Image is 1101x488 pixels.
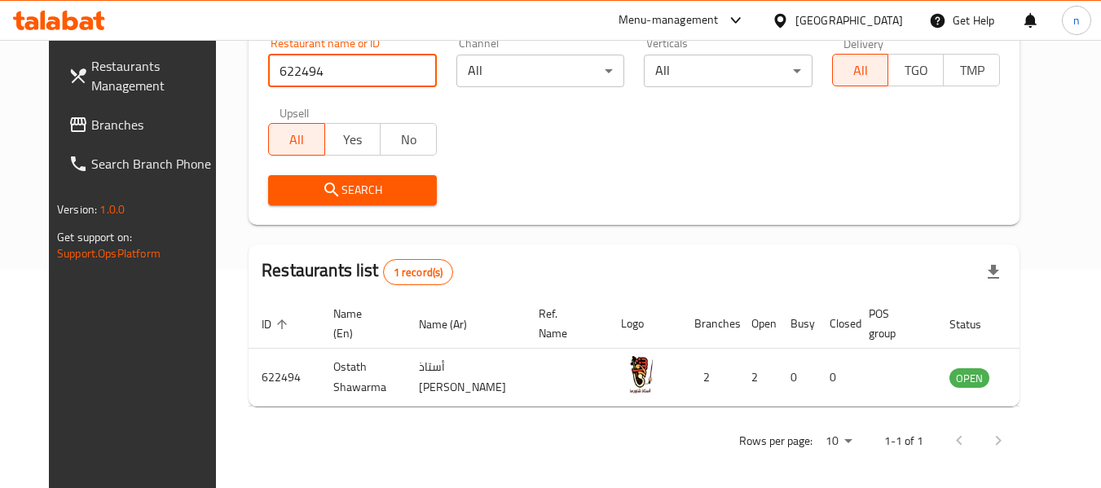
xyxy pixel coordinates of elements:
span: All [839,59,882,82]
span: POS group [869,304,917,343]
span: All [275,128,318,152]
label: Upsell [280,107,310,118]
label: Delivery [843,37,884,49]
span: Search [281,180,423,200]
span: Version: [57,199,97,220]
span: Status [949,314,1002,334]
th: Logo [608,299,681,349]
a: Branches [55,105,233,144]
span: OPEN [949,369,989,388]
div: All [644,55,812,87]
td: أستاذ [PERSON_NAME] [406,349,526,407]
button: TGO [887,54,944,86]
th: Closed [817,299,856,349]
div: Menu-management [619,11,719,30]
div: All [456,55,624,87]
h2: Restaurants list [262,258,453,285]
th: Open [738,299,777,349]
span: Get support on: [57,226,132,248]
div: Rows per page: [819,429,858,454]
div: Export file [974,253,1013,292]
td: 2 [738,349,777,407]
img: Ostath Shawarma [621,354,662,394]
span: Search Branch Phone [91,154,220,174]
span: Name (Ar) [419,314,488,334]
a: Search Branch Phone [55,144,233,183]
td: Ostath Shawarma [320,349,406,407]
td: 622494 [249,349,320,407]
td: 0 [817,349,856,407]
span: n [1073,11,1080,29]
span: Name (En) [333,304,386,343]
span: Ref. Name [539,304,588,343]
button: Search [268,175,436,205]
span: Restaurants Management [91,56,220,95]
span: TGO [895,59,937,82]
span: No [387,128,429,152]
td: 2 [681,349,738,407]
th: Busy [777,299,817,349]
th: Branches [681,299,738,349]
table: enhanced table [249,299,1078,407]
td: 0 [777,349,817,407]
p: Rows per page: [739,431,813,451]
button: No [380,123,436,156]
button: All [268,123,324,156]
span: 1 record(s) [384,265,453,280]
span: ID [262,314,293,334]
span: Branches [91,115,220,134]
div: Total records count [383,259,454,285]
a: Support.OpsPlatform [57,243,161,264]
div: OPEN [949,368,989,388]
p: 1-1 of 1 [884,431,923,451]
span: TMP [950,59,993,82]
button: TMP [943,54,999,86]
button: All [832,54,888,86]
div: [GEOGRAPHIC_DATA] [795,11,903,29]
button: Yes [324,123,381,156]
a: Restaurants Management [55,46,233,105]
input: Search for restaurant name or ID.. [268,55,436,87]
span: 1.0.0 [99,199,125,220]
span: Yes [332,128,374,152]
